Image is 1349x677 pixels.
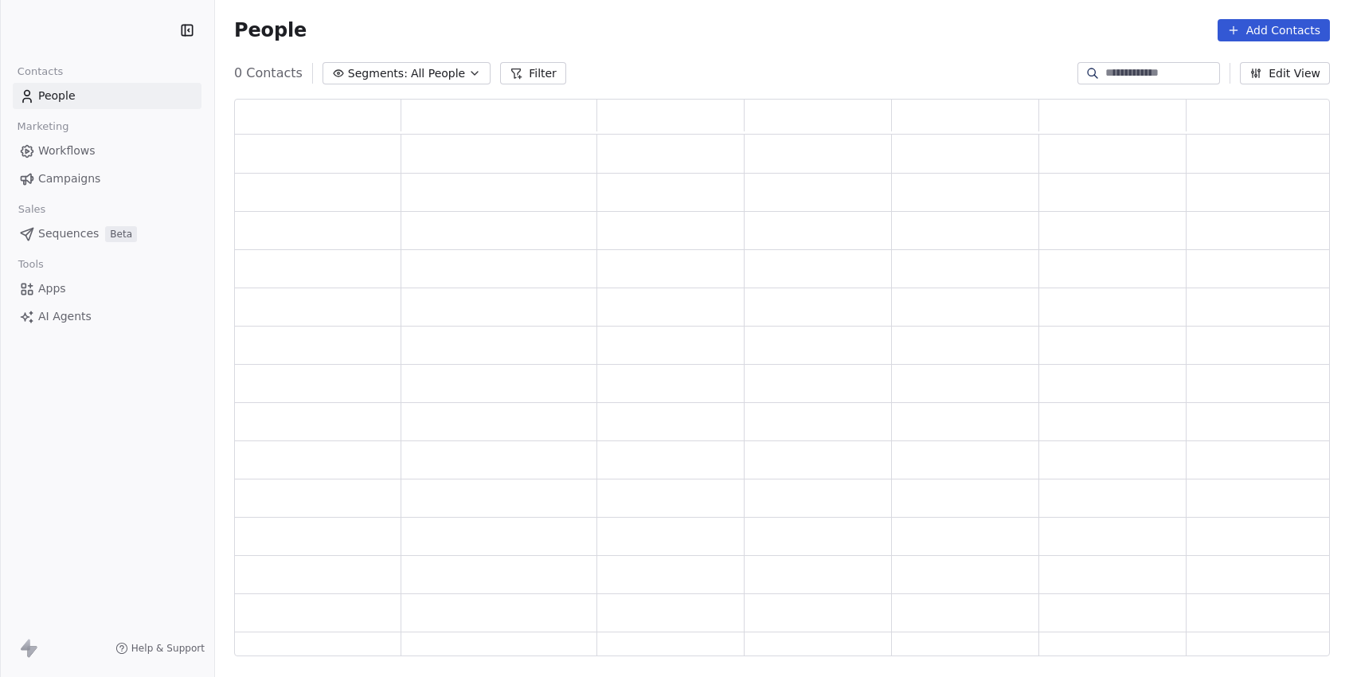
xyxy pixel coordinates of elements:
[11,198,53,221] span: Sales
[1218,19,1330,41] button: Add Contacts
[38,88,76,104] span: People
[38,280,66,297] span: Apps
[13,166,201,192] a: Campaigns
[234,64,303,83] span: 0 Contacts
[105,226,137,242] span: Beta
[38,170,100,187] span: Campaigns
[411,65,465,82] span: All People
[13,303,201,330] a: AI Agents
[13,83,201,109] a: People
[38,143,96,159] span: Workflows
[38,225,99,242] span: Sequences
[115,642,205,655] a: Help & Support
[235,135,1334,657] div: grid
[13,276,201,302] a: Apps
[38,308,92,325] span: AI Agents
[1240,62,1330,84] button: Edit View
[10,115,76,139] span: Marketing
[13,221,201,247] a: SequencesBeta
[348,65,408,82] span: Segments:
[500,62,566,84] button: Filter
[234,18,307,42] span: People
[131,642,205,655] span: Help & Support
[13,138,201,164] a: Workflows
[10,60,70,84] span: Contacts
[11,252,50,276] span: Tools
